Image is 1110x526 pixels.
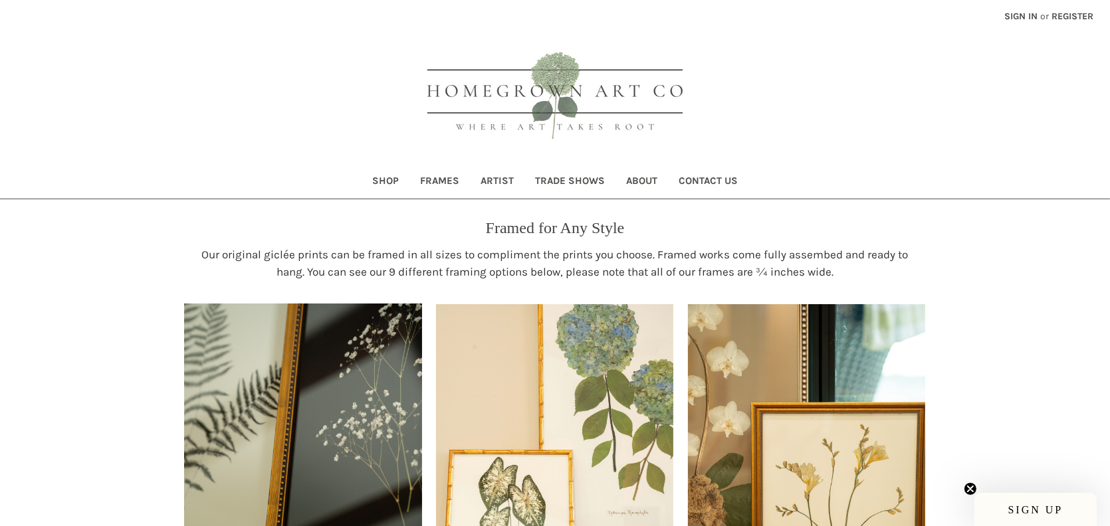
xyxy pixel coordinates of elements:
[615,166,668,199] a: About
[362,166,409,199] a: Shop
[524,166,615,199] a: Trade Shows
[1039,9,1050,23] span: or
[486,216,625,240] p: Framed for Any Style
[974,493,1097,526] div: SIGN UPClose teaser
[192,246,918,280] p: Our original giclée prints can be framed in all sizes to compliment the prints you choose. Framed...
[409,166,470,199] a: Frames
[668,166,748,199] a: Contact Us
[405,37,705,157] img: HOMEGROWN ART CO
[964,482,977,495] button: Close teaser
[470,166,524,199] a: Artist
[1008,504,1063,515] span: SIGN UP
